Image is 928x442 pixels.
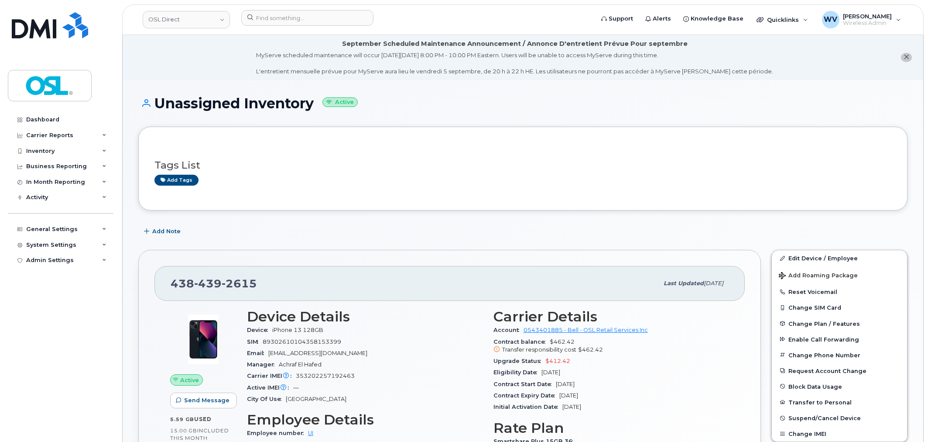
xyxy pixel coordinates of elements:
[272,327,323,333] span: iPhone 13 128GB
[256,51,773,76] div: MyServe scheduled maintenance will occur [DATE][DATE] 8:00 PM - 10:00 PM Eastern. Users will be u...
[493,309,729,325] h3: Carrier Details
[556,381,575,387] span: [DATE]
[493,369,541,376] span: Eligibility Date
[268,350,367,356] span: [EMAIL_ADDRESS][DOMAIN_NAME]
[772,394,907,410] button: Transfer to Personal
[247,384,293,391] span: Active IMEI
[247,396,286,402] span: City Of Use
[772,347,907,363] button: Change Phone Number
[247,361,279,368] span: Manager
[170,416,194,422] span: 5.59 GB
[772,363,907,379] button: Request Account Change
[578,346,603,353] span: $462.42
[493,381,556,387] span: Contract Start Date
[559,392,578,399] span: [DATE]
[788,415,861,421] span: Suspend/Cancel Device
[493,420,729,436] h3: Rate Plan
[138,224,188,239] button: Add Note
[772,379,907,394] button: Block Data Usage
[502,346,576,353] span: Transfer responsibility cost
[545,358,570,364] span: $412.42
[170,393,237,408] button: Send Message
[788,336,859,342] span: Enable Call Forwarding
[704,280,723,287] span: [DATE]
[170,428,197,434] span: 15.00 GB
[247,373,296,379] span: Carrier IMEI
[247,350,268,356] span: Email
[177,313,229,366] img: image20231002-3703462-1ig824h.jpeg
[772,331,907,347] button: Enable Call Forwarding
[493,358,545,364] span: Upgrade Status
[562,404,581,410] span: [DATE]
[493,404,562,410] span: Initial Activation Date
[154,160,891,171] h3: Tags List
[772,426,907,442] button: Change IMEI
[772,410,907,426] button: Suspend/Cancel Device
[788,320,860,327] span: Change Plan / Features
[901,53,912,62] button: close notification
[541,369,560,376] span: [DATE]
[493,392,559,399] span: Contract Expiry Date
[170,427,229,442] span: included this month
[772,316,907,331] button: Change Plan / Features
[286,396,346,402] span: [GEOGRAPHIC_DATA]
[308,430,313,436] a: UI
[493,327,524,333] span: Account
[184,396,229,404] span: Send Message
[524,327,648,333] a: 0543401885 - Bell - OSL Retail Services Inc
[279,361,322,368] span: Achraf El Hafed
[222,277,257,290] span: 2615
[664,280,704,287] span: Last updated
[296,373,355,379] span: 353202257192463
[194,277,222,290] span: 439
[154,175,199,186] a: Add tags
[772,300,907,315] button: Change SIM Card
[247,430,308,436] span: Employee number
[772,284,907,300] button: Reset Voicemail
[194,416,212,422] span: used
[180,376,199,384] span: Active
[342,39,688,48] div: September Scheduled Maintenance Announcement / Annonce D'entretient Prévue Pour septembre
[247,338,263,345] span: SIM
[247,327,272,333] span: Device
[493,338,550,345] span: Contract balance
[247,412,483,428] h3: Employee Details
[493,338,729,354] span: $462.42
[171,277,257,290] span: 438
[779,272,858,280] span: Add Roaming Package
[152,227,181,235] span: Add Note
[293,384,299,391] span: —
[263,338,341,345] span: 89302610104358153399
[772,250,907,266] a: Edit Device / Employee
[138,96,907,111] h1: Unassigned Inventory
[772,266,907,284] button: Add Roaming Package
[322,97,358,107] small: Active
[247,309,483,325] h3: Device Details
